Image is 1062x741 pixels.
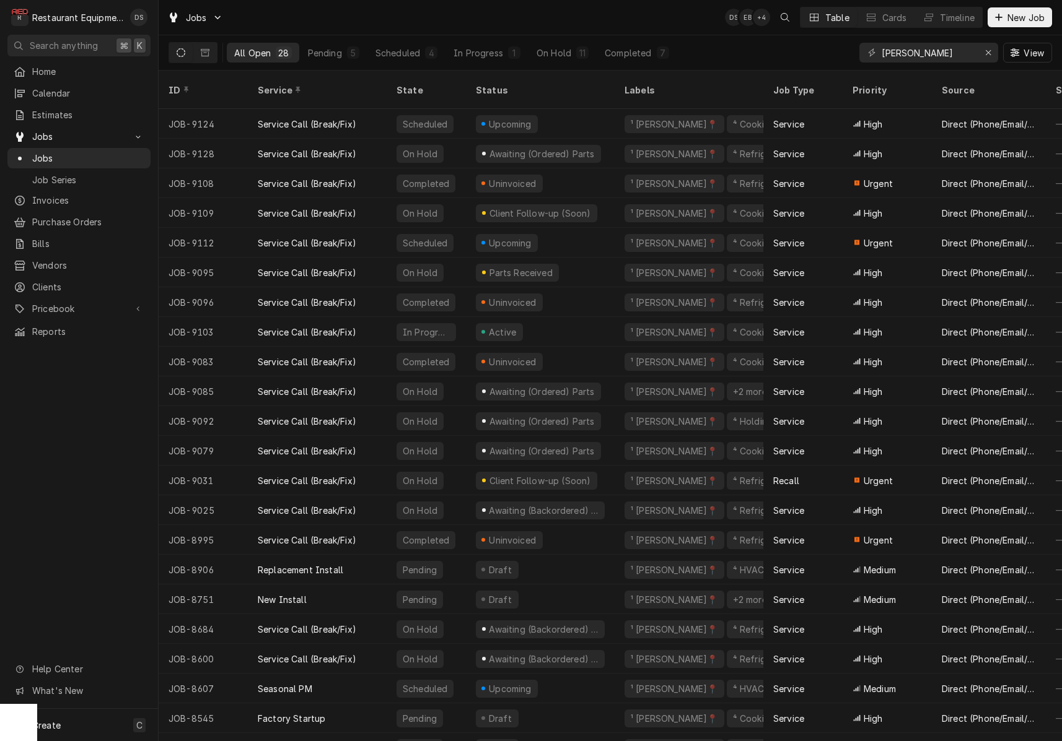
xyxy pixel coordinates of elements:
div: JOB-8995 [159,525,248,555]
span: Urgent [864,177,893,190]
div: Completed [402,534,450,547]
div: ⁴ Refrigeration ❄️ [732,652,810,665]
span: Calendar [32,87,144,100]
div: Seasonal PM [258,682,312,695]
div: Pending [402,593,438,606]
div: Service Call (Break/Fix) [258,504,356,517]
div: ⁴ Refrigeration ❄️ [732,147,810,160]
div: JOB-9108 [159,168,248,198]
div: Service [773,682,804,695]
div: Direct (Phone/Email/etc.) [942,623,1036,636]
span: Purchase Orders [32,215,144,228]
span: Medium [864,682,896,695]
span: Invoices [32,194,144,207]
div: +2 more [732,385,768,398]
div: Service Call (Break/Fix) [258,296,356,309]
div: Service Call (Break/Fix) [258,355,356,368]
div: Service [773,415,804,428]
div: Service [773,593,804,606]
div: Direct (Phone/Email/etc.) [942,118,1036,131]
div: JOB-9112 [159,228,248,258]
div: R [11,9,29,26]
a: Go to Pricebook [7,298,151,319]
div: Direct (Phone/Email/etc.) [942,385,1036,398]
div: On Hold [402,266,439,279]
div: Service [773,444,804,457]
span: Help Center [32,662,143,675]
div: Direct (Phone/Email/etc.) [942,236,1036,249]
div: ¹ [PERSON_NAME]📍 [630,652,719,665]
div: Emily Bird's Avatar [739,9,757,26]
span: High [864,118,883,131]
div: Direct (Phone/Email/etc.) [942,534,1036,547]
div: JOB-8545 [159,703,248,733]
div: ¹ [PERSON_NAME]📍 [630,682,719,695]
div: Status [476,84,602,97]
div: JOB-9085 [159,376,248,406]
span: Medium [864,563,896,576]
div: Job Type [773,84,833,97]
button: Open search [775,7,795,27]
div: JOB-9031 [159,466,248,495]
span: View [1021,46,1047,59]
div: ¹ [PERSON_NAME]📍 [630,207,719,220]
div: Service [773,385,804,398]
span: Urgent [864,534,893,547]
div: Direct (Phone/Email/etc.) [942,652,1036,665]
div: ⁴ Refrigeration ❄️ [732,534,810,547]
div: Direct (Phone/Email/etc.) [942,474,1036,487]
div: Service [773,652,804,665]
button: New Job [988,7,1052,27]
div: Service Call (Break/Fix) [258,147,356,160]
div: In Progress [402,326,451,339]
a: Clients [7,277,151,297]
div: Timeline [940,11,975,24]
span: High [864,266,883,279]
span: High [864,415,883,428]
div: Awaiting (Backordered) Parts [488,504,600,517]
div: JOB-9128 [159,139,248,168]
div: On Hold [402,474,439,487]
div: Completed [402,177,450,190]
span: Jobs [32,152,144,165]
div: EB [739,9,757,26]
div: Source [942,84,1033,97]
div: JOB-9092 [159,406,248,436]
div: Draft [487,563,514,576]
div: On Hold [537,46,571,59]
div: ¹ [PERSON_NAME]📍 [630,177,719,190]
div: Upcoming [488,236,533,249]
a: Reports [7,321,151,342]
span: High [864,207,883,220]
div: Client Follow-up (Soon) [488,474,592,487]
div: Service Call (Break/Fix) [258,415,356,428]
div: On Hold [402,623,439,636]
div: Service Call (Break/Fix) [258,118,356,131]
div: On Hold [402,385,439,398]
a: Invoices [7,190,151,210]
span: New Job [1005,11,1047,24]
div: Service Call (Break/Fix) [258,266,356,279]
div: ⁴ Refrigeration ❄️ [732,296,810,309]
div: Derek Stewart's Avatar [130,9,147,26]
div: Direct (Phone/Email/etc.) [942,207,1036,220]
span: Vendors [32,259,144,272]
div: ⁴ HVAC 🌡️ [732,563,779,576]
a: Go to Jobs [162,7,228,28]
div: ¹ [PERSON_NAME]📍 [630,236,719,249]
div: ¹ [PERSON_NAME]📍 [630,534,719,547]
div: Service [773,355,804,368]
div: 1 [511,46,518,59]
div: Uninvoiced [488,534,538,547]
div: Uninvoiced [488,355,538,368]
div: Awaiting (Backordered) Parts [488,623,600,636]
div: ⁴ Cooking 🔥 [732,444,789,457]
div: Service [773,563,804,576]
div: Direct (Phone/Email/etc.) [942,326,1036,339]
div: ¹ [PERSON_NAME]📍 [630,712,719,725]
div: Draft [487,712,514,725]
div: ¹ [PERSON_NAME]📍 [630,147,719,160]
span: Bills [32,237,144,250]
div: Service [773,623,804,636]
div: 11 [579,46,586,59]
